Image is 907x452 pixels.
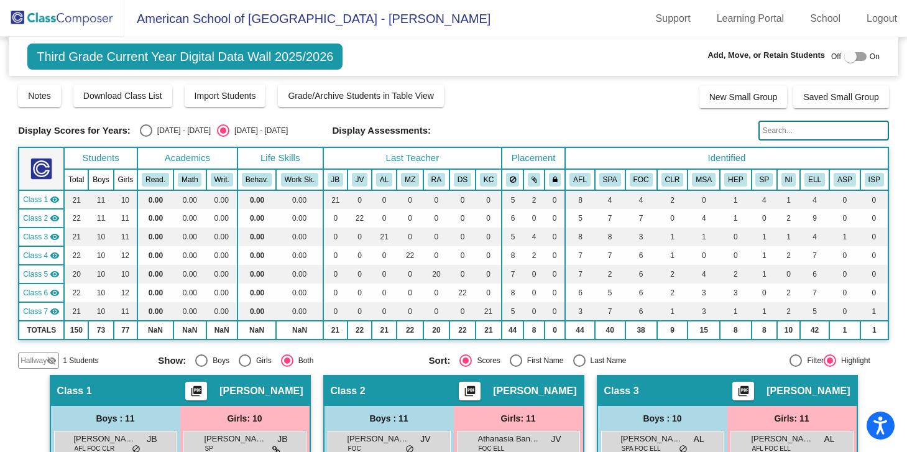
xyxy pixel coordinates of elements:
[237,209,277,228] td: 0.00
[372,209,397,228] td: 0
[860,169,888,190] th: Individualized Support Plan (academic or behavior)
[142,173,169,187] button: Read.
[545,209,565,228] td: 0
[800,9,850,29] a: School
[829,209,860,228] td: 0
[476,246,502,265] td: 0
[88,190,113,209] td: 11
[237,284,277,302] td: 0.00
[449,228,476,246] td: 0
[699,86,788,108] button: New Small Group
[752,265,777,284] td: 1
[137,147,237,169] th: Academics
[476,228,502,246] td: 0
[777,209,800,228] td: 2
[646,9,701,29] a: Support
[476,209,502,228] td: 0
[323,209,348,228] td: 0
[423,265,449,284] td: 20
[423,209,449,228] td: 0
[860,228,888,246] td: 0
[736,385,751,402] mat-icon: picture_as_pdf
[625,169,657,190] th: Focus concerns
[23,250,48,261] span: Class 4
[800,209,829,228] td: 9
[137,228,173,246] td: 0.00
[173,302,206,321] td: 0.00
[449,284,476,302] td: 22
[565,228,595,246] td: 8
[595,265,625,284] td: 2
[348,228,372,246] td: 0
[523,190,545,209] td: 2
[114,302,137,321] td: 11
[50,288,60,298] mat-icon: visibility
[19,190,64,209] td: Jaimee Banks - No Class Name
[64,228,88,246] td: 21
[860,265,888,284] td: 0
[732,382,754,400] button: Print Students Details
[88,169,113,190] th: Boys
[688,228,720,246] td: 1
[688,190,720,209] td: 0
[352,173,368,187] button: JV
[50,213,60,223] mat-icon: visibility
[401,173,419,187] button: MZ
[18,125,131,136] span: Display Scores for Years:
[124,9,490,29] span: American School of [GEOGRAPHIC_DATA] - [PERSON_NAME]
[476,190,502,209] td: 0
[870,51,880,62] span: On
[454,173,471,187] button: DS
[720,169,751,190] th: Parent requires High Energy
[88,246,113,265] td: 10
[523,228,545,246] td: 4
[276,265,323,284] td: 0.00
[64,246,88,265] td: 22
[595,228,625,246] td: 8
[860,190,888,209] td: 0
[23,213,48,224] span: Class 2
[625,246,657,265] td: 6
[276,228,323,246] td: 0.00
[19,228,64,246] td: Annmarie Lewis - No Class Name
[114,190,137,209] td: 10
[800,190,829,209] td: 4
[18,85,61,107] button: Notes
[688,246,720,265] td: 0
[463,385,477,402] mat-icon: picture_as_pdf
[502,228,523,246] td: 5
[545,190,565,209] td: 0
[348,284,372,302] td: 0
[288,91,434,101] span: Grade/Archive Students in Table View
[595,246,625,265] td: 7
[657,228,688,246] td: 1
[831,51,841,62] span: Off
[114,284,137,302] td: 12
[720,228,751,246] td: 0
[834,173,856,187] button: ASP
[502,147,565,169] th: Placement
[565,147,888,169] th: Identified
[372,246,397,265] td: 0
[565,246,595,265] td: 7
[423,246,449,265] td: 0
[449,169,476,190] th: Daniele Smurthwaite
[860,246,888,265] td: 0
[173,228,206,246] td: 0.00
[50,232,60,242] mat-icon: visibility
[449,209,476,228] td: 0
[777,265,800,284] td: 0
[88,284,113,302] td: 10
[777,284,800,302] td: 2
[707,49,825,62] span: Add, Move, or Retain Students
[137,265,173,284] td: 0.00
[114,265,137,284] td: 10
[50,269,60,279] mat-icon: visibility
[332,125,431,136] span: Display Assessments:
[323,169,348,190] th: Jaimee Banks
[625,265,657,284] td: 6
[625,228,657,246] td: 3
[857,9,907,29] a: Logout
[50,251,60,261] mat-icon: visibility
[428,173,445,187] button: RA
